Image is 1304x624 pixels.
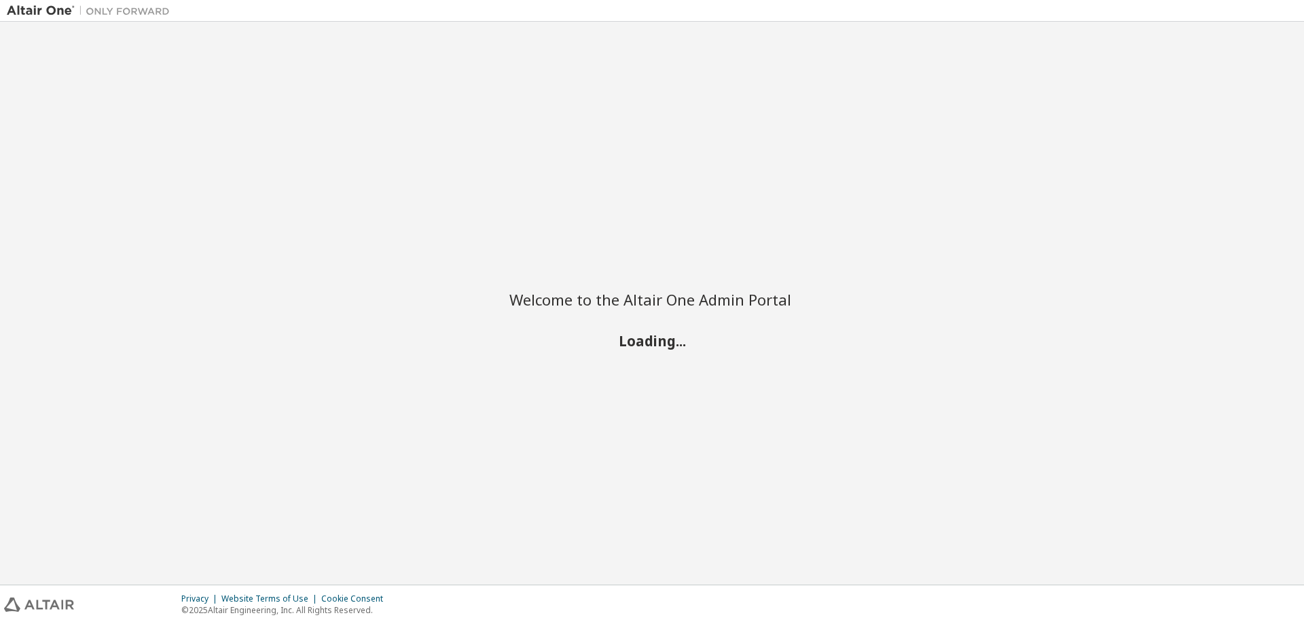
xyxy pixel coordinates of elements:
[509,290,795,309] h2: Welcome to the Altair One Admin Portal
[221,593,321,604] div: Website Terms of Use
[181,593,221,604] div: Privacy
[181,604,391,616] p: © 2025 Altair Engineering, Inc. All Rights Reserved.
[321,593,391,604] div: Cookie Consent
[4,598,74,612] img: altair_logo.svg
[7,4,177,18] img: Altair One
[509,331,795,349] h2: Loading...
